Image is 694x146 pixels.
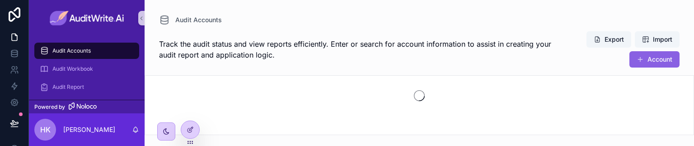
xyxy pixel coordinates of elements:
[175,15,222,24] span: Audit Accounts
[63,125,115,134] p: [PERSON_NAME]
[29,36,145,100] div: scrollable content
[629,51,680,68] button: Account
[29,100,145,113] a: Powered by
[34,79,139,95] a: Audit Report
[653,35,672,44] span: Import
[40,124,51,135] span: HK
[34,43,139,59] a: Audit Accounts
[159,15,222,25] a: Audit Accounts
[52,83,84,91] span: Audit Report
[34,103,65,111] span: Powered by
[586,31,631,48] button: Export
[52,65,93,73] span: Audit Workbook
[50,11,124,25] img: App logo
[159,39,558,60] span: Track the audit status and view reports efficiently. Enter or search for account information to a...
[52,47,91,54] span: Audit Accounts
[635,31,680,48] button: Import
[34,61,139,77] a: Audit Workbook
